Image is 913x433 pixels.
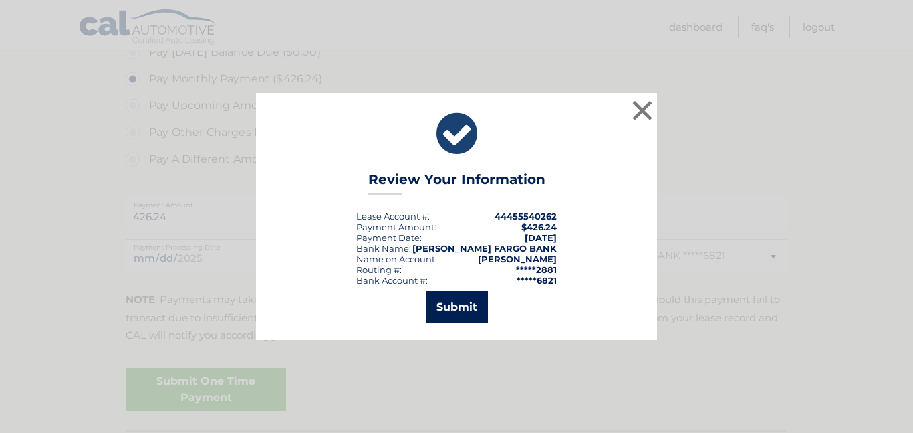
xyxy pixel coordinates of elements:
div: Name on Account: [356,254,437,264]
span: [DATE] [525,232,557,243]
h3: Review Your Information [368,171,545,195]
div: Payment Amount: [356,222,436,232]
strong: [PERSON_NAME] FARGO BANK [412,243,557,254]
strong: [PERSON_NAME] [478,254,557,264]
button: Submit [426,291,488,323]
div: Lease Account #: [356,211,430,222]
div: Bank Name: [356,243,411,254]
div: Routing #: [356,264,402,275]
button: × [629,97,656,124]
span: $426.24 [521,222,557,232]
div: : [356,232,422,243]
span: Payment Date [356,232,420,243]
strong: 44455540262 [495,211,557,222]
div: Bank Account #: [356,275,428,286]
